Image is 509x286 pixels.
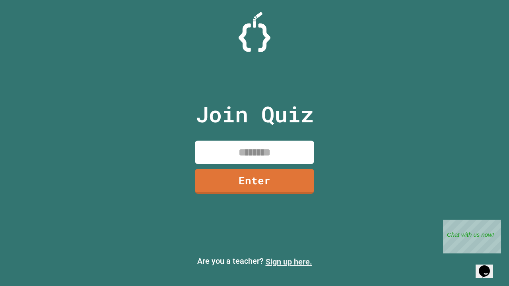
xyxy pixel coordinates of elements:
a: Sign up here. [266,257,312,267]
p: Join Quiz [196,98,314,131]
p: Are you a teacher? [6,255,503,268]
iframe: chat widget [443,220,501,253]
img: Logo.svg [239,12,270,52]
iframe: chat widget [476,254,501,278]
a: Enter [195,169,314,194]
